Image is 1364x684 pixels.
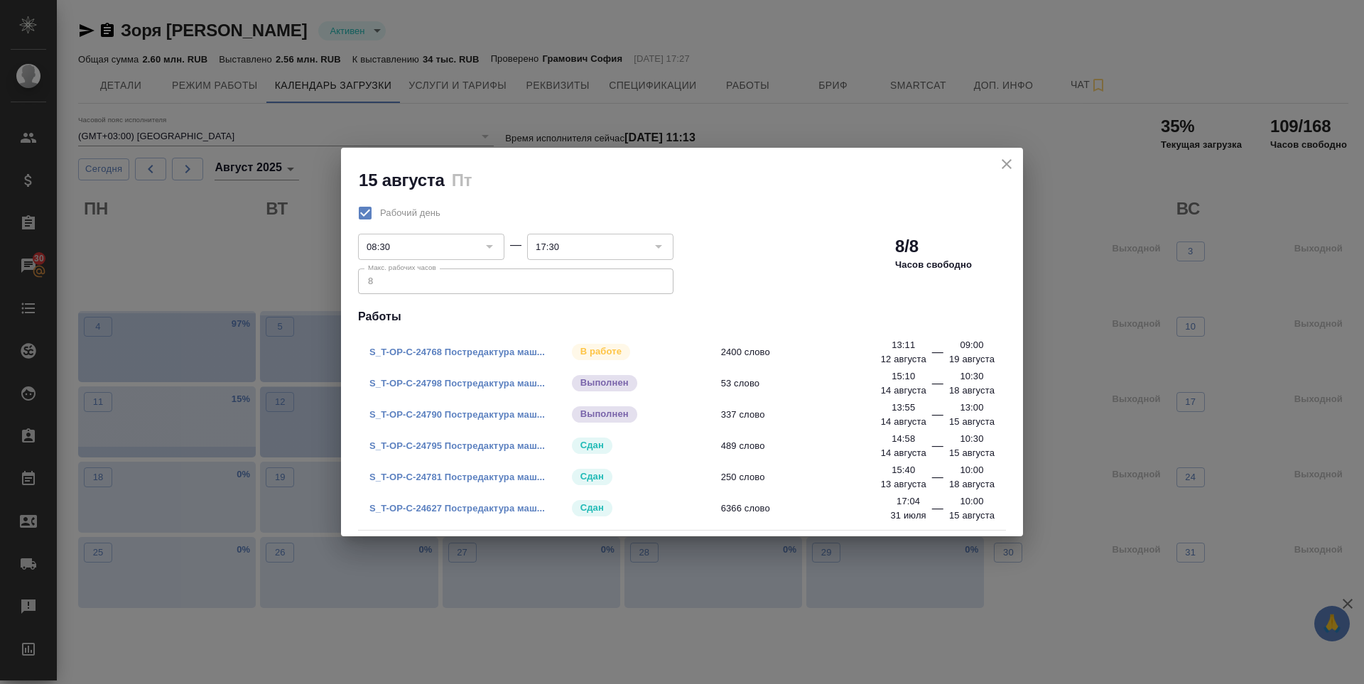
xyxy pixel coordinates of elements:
[932,344,943,367] div: —
[452,170,472,190] h2: Пт
[580,438,604,452] p: Сдан
[895,235,919,258] h2: 8/8
[949,509,995,523] p: 15 августа
[580,376,629,390] p: Выполнен
[892,432,915,446] p: 14:58
[580,501,604,515] p: Сдан
[359,170,445,190] h2: 15 августа
[721,376,922,391] span: 53 слово
[932,375,943,398] div: —
[369,440,545,451] a: S_T-OP-C-24795 Постредактура маш...
[881,352,926,367] p: 12 августа
[960,369,983,384] p: 10:30
[895,258,972,272] p: Часов свободно
[890,509,926,523] p: 31 июля
[892,401,915,415] p: 13:55
[721,408,922,422] span: 337 слово
[949,477,995,492] p: 18 августа
[892,369,915,384] p: 15:10
[897,494,920,509] p: 17:04
[881,415,926,429] p: 14 августа
[881,477,926,492] p: 13 августа
[960,494,983,509] p: 10:00
[949,446,995,460] p: 15 августа
[960,432,983,446] p: 10:30
[369,347,545,357] a: S_T-OP-C-24768 Постредактура маш...
[932,500,943,523] div: —
[721,501,922,516] span: 6366 слово
[510,237,521,254] div: —
[721,470,922,484] span: 250 слово
[932,469,943,492] div: —
[380,206,440,220] span: Рабочий день
[369,409,545,420] a: S_T-OP-C-24790 Постредактура маш...
[881,446,926,460] p: 14 августа
[369,378,545,389] a: S_T-OP-C-24798 Постредактура маш...
[881,384,926,398] p: 14 августа
[580,469,604,484] p: Сдан
[949,384,995,398] p: 18 августа
[949,352,995,367] p: 19 августа
[932,406,943,429] div: —
[580,407,629,421] p: Выполнен
[960,401,983,415] p: 13:00
[369,472,545,482] a: S_T-OP-C-24781 Постредактура маш...
[996,153,1017,175] button: close
[580,344,622,359] p: В работе
[949,415,995,429] p: 15 августа
[960,338,983,352] p: 09:00
[932,438,943,460] div: —
[892,463,915,477] p: 15:40
[892,338,915,352] p: 13:11
[369,503,545,514] a: S_T-OP-C-24627 Постредактура маш...
[721,345,922,359] span: 2400 слово
[358,308,1006,325] h4: Работы
[960,463,983,477] p: 10:00
[721,439,922,453] span: 489 слово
